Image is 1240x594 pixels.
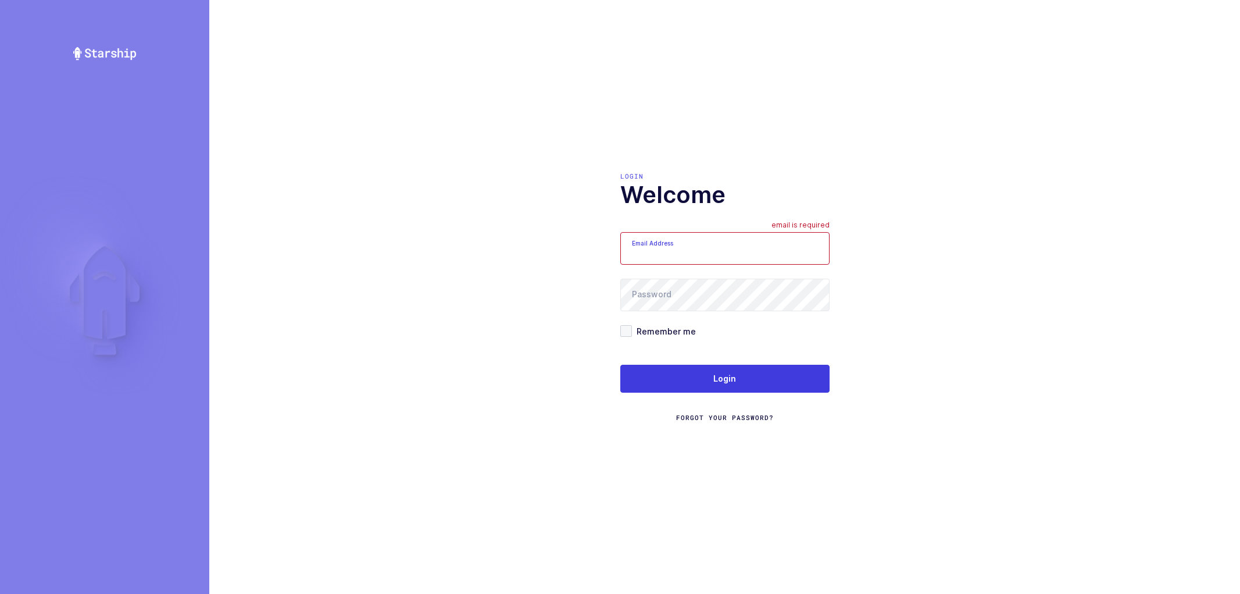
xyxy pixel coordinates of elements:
input: Email Address [620,232,830,265]
div: email is required [771,220,830,232]
button: Login [620,365,830,393]
h1: Welcome [620,181,830,209]
a: Forgot Your Password? [676,413,774,422]
span: Remember me [632,326,696,337]
span: Login [713,373,736,385]
div: Login [620,172,830,181]
img: Starship [72,47,137,61]
input: Password [620,279,830,311]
